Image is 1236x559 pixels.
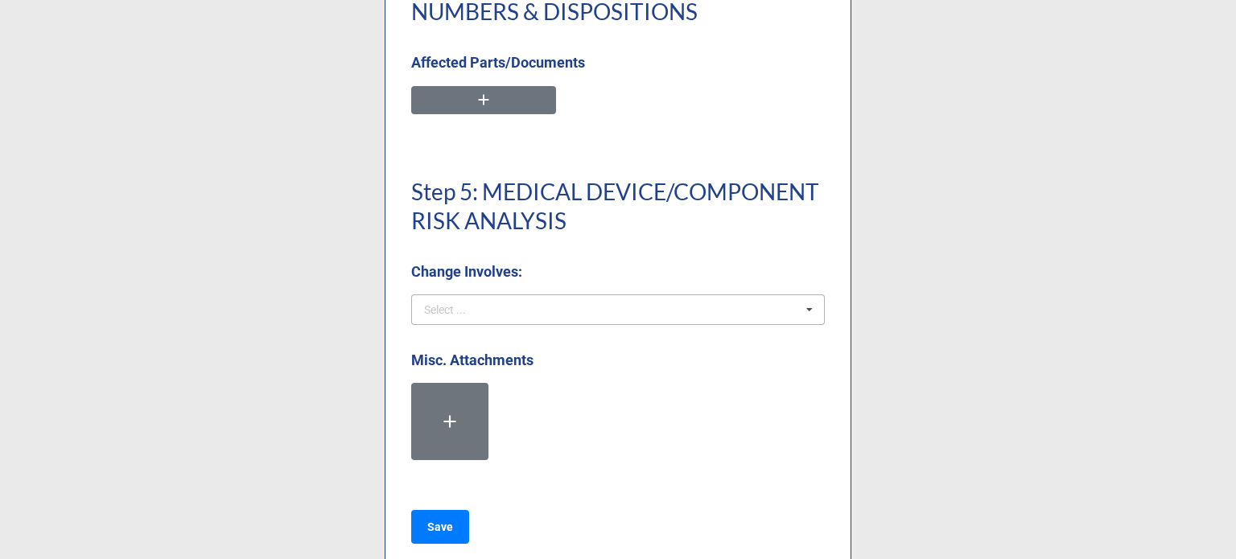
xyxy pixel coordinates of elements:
[411,51,585,74] label: Affected Parts/Documents
[411,510,469,544] button: Save
[427,519,453,536] b: Save
[411,177,825,235] h1: Step 5: MEDICAL DEVICE/COMPONENT RISK ANALYSIS
[411,261,522,283] label: Change Involves:
[424,304,466,315] div: Select ...
[411,349,534,372] label: Misc. Attachments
